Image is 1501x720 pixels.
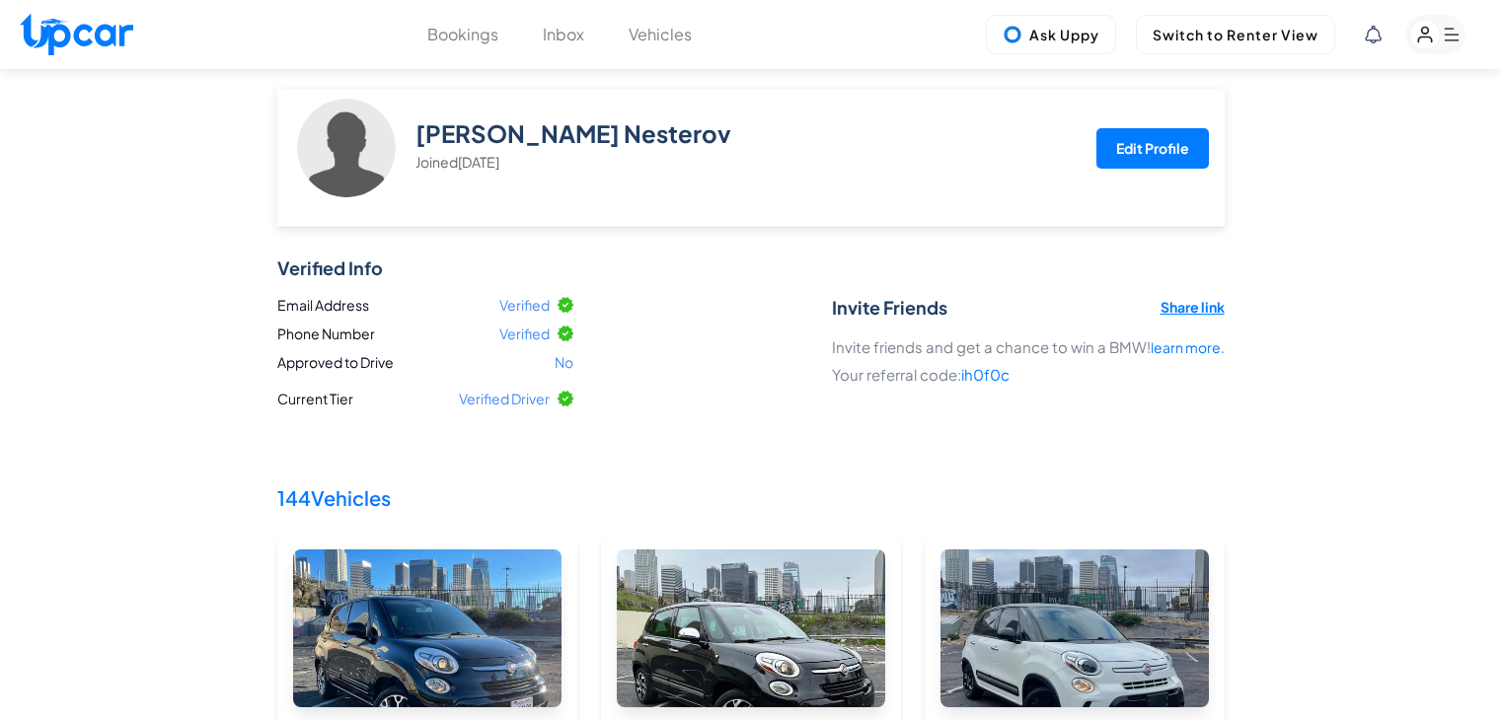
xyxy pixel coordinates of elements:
[277,352,573,373] li: Approved to Drive
[617,549,885,707] img: Fiat 500L 2019
[499,295,573,316] div: Verified
[277,257,812,279] h2: Verified Info
[1136,15,1335,54] button: Switch to Renter View
[558,297,573,313] img: Verified Icon
[297,99,396,197] img: User
[1151,338,1225,356] a: learn more.
[961,365,1010,384] span: ih0f0c
[451,385,581,413] div: Verified Driver
[20,13,133,55] img: Upcar Logo
[543,23,584,46] button: Inbox
[940,549,1209,707] img: Fiat 500L 2017
[427,23,498,46] button: Bookings
[555,352,573,373] div: No
[277,324,573,344] li: Phone Number
[832,333,1225,389] p: Invite friends and get a chance to win a BMW! Your referral code:
[1096,128,1209,169] button: Edit Profile
[415,152,1081,172] p: Joined [DATE]
[832,297,947,319] h2: Invite Friends
[558,325,573,341] img: Verified Icon
[499,324,573,344] div: Verified
[269,381,581,417] li: Current Tier
[1161,297,1225,333] div: Share link
[277,486,1225,510] h2: 144 Vehicles
[1003,25,1022,44] img: Uppy
[629,23,692,46] button: Vehicles
[986,15,1116,54] button: Ask Uppy
[293,549,562,707] img: Fiat 500L 2016
[558,391,573,406] img: Verified Icon
[277,295,573,316] li: Email Address
[415,119,1081,173] h1: [PERSON_NAME] Nesterov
